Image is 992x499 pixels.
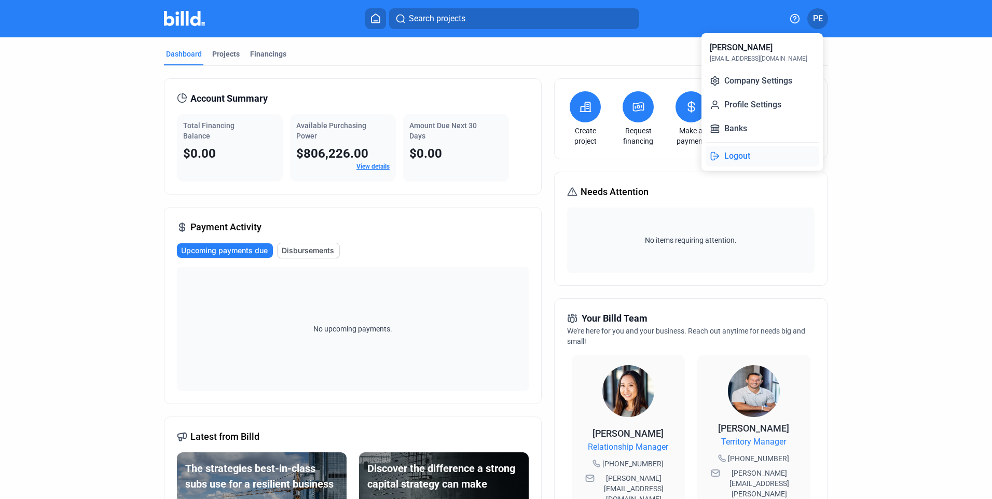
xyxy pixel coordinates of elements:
button: Logout [706,146,819,167]
div: [PERSON_NAME] [710,41,773,54]
button: Company Settings [706,71,819,91]
div: [EMAIL_ADDRESS][DOMAIN_NAME] [710,54,807,63]
button: Profile Settings [706,94,819,115]
button: Banks [706,118,819,139]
